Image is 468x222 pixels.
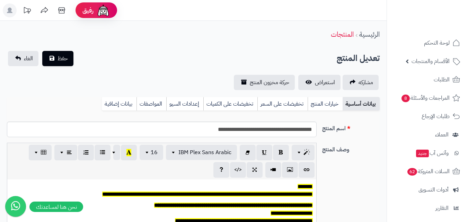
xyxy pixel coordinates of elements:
[166,97,203,111] a: إعدادات السيو
[359,78,373,87] span: مشاركه
[136,97,166,111] a: المواصفات
[319,143,382,154] label: وصف المنتج
[391,181,464,198] a: أدوات التسويق
[407,168,417,176] span: 62
[96,3,110,17] img: ai-face.png
[82,6,94,15] span: رفيق
[102,97,136,111] a: بيانات إضافية
[298,75,341,90] a: استعراض
[140,145,163,160] button: 16
[418,185,449,195] span: أدوات التسويق
[435,203,449,213] span: التقارير
[24,54,33,63] span: الغاء
[178,148,231,157] span: IBM Plex Sans Arabic
[151,148,158,157] span: 16
[412,56,450,66] span: الأقسام والمنتجات
[166,145,237,160] button: IBM Plex Sans Arabic
[391,35,464,51] a: لوحة التحكم
[424,38,450,48] span: لوحة التحكم
[391,200,464,216] a: التقارير
[416,150,429,157] span: جديد
[401,93,450,103] span: المراجعات والأسئلة
[257,97,308,111] a: تخفيضات على السعر
[8,51,38,66] a: الغاء
[391,108,464,125] a: طلبات الإرجاع
[234,75,295,90] a: حركة مخزون المنتج
[18,3,36,19] a: تحديثات المنصة
[434,75,450,85] span: الطلبات
[435,130,449,140] span: العملاء
[401,95,410,103] span: 8
[337,51,380,65] h2: تعديل المنتج
[421,5,461,20] img: logo-2.png
[359,29,380,39] a: الرئيسية
[391,126,464,143] a: العملاء
[422,112,450,121] span: طلبات الإرجاع
[319,122,382,133] label: اسم المنتج
[391,145,464,161] a: وآتس آبجديد
[308,97,343,111] a: خيارات المنتج
[415,148,449,158] span: وآتس آب
[58,54,68,63] span: حفظ
[42,51,73,66] button: حفظ
[391,71,464,88] a: الطلبات
[407,167,450,176] span: السلات المتروكة
[331,29,354,39] a: المنتجات
[315,78,335,87] span: استعراض
[203,97,257,111] a: تخفيضات على الكميات
[391,90,464,106] a: المراجعات والأسئلة8
[343,97,380,111] a: بيانات أساسية
[250,78,289,87] span: حركة مخزون المنتج
[391,163,464,180] a: السلات المتروكة62
[343,75,379,90] a: مشاركه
